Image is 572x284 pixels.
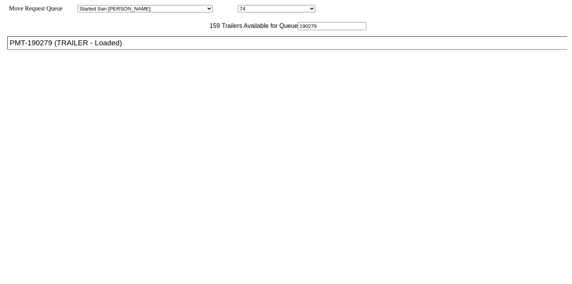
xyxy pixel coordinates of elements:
[206,22,220,29] span: 159
[220,22,298,29] span: Trailers Available for Queue
[5,5,63,12] span: Move Request Queue
[214,5,236,12] span: Location
[298,22,366,30] input: Filter Available Trailers
[64,5,76,12] span: Area
[10,39,572,47] div: PMT-190279 (TRAILER - Loaded)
